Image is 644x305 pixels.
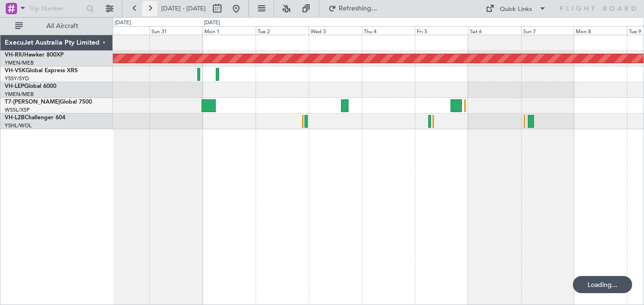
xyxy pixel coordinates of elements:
div: [DATE] [115,19,131,27]
div: Tue 2 [256,26,309,35]
div: Mon 8 [574,26,627,35]
button: Refreshing... [324,1,381,16]
span: VH-VSK [5,68,26,74]
button: All Aircraft [10,19,103,34]
div: Sun 7 [521,26,574,35]
div: Mon 1 [202,26,256,35]
div: Fri 5 [415,26,468,35]
div: Wed 3 [309,26,362,35]
span: VH-LEP [5,84,24,89]
a: WSSL/XSP [5,106,30,114]
a: VH-VSKGlobal Express XRS [5,68,78,74]
span: Refreshing... [338,5,378,12]
a: YMEN/MEB [5,59,34,67]
div: Thu 4 [362,26,415,35]
div: Sun 31 [149,26,202,35]
span: All Aircraft [25,23,100,29]
input: Trip Number [29,1,83,16]
div: Sat 30 [96,26,149,35]
span: [DATE] - [DATE] [161,4,206,13]
a: YMEN/MEB [5,91,34,98]
span: VH-RIU [5,52,24,58]
a: VH-LEPGlobal 6000 [5,84,56,89]
a: T7-[PERSON_NAME]Global 7500 [5,99,92,105]
div: Quick Links [500,5,532,14]
span: T7-[PERSON_NAME] [5,99,60,105]
div: [DATE] [204,19,220,27]
a: VH-RIUHawker 800XP [5,52,64,58]
span: VH-L2B [5,115,25,121]
a: VH-L2BChallenger 604 [5,115,65,121]
button: Quick Links [481,1,551,16]
div: Sat 6 [468,26,521,35]
a: YSSY/SYD [5,75,29,82]
a: YSHL/WOL [5,122,32,129]
div: Loading... [573,276,632,293]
